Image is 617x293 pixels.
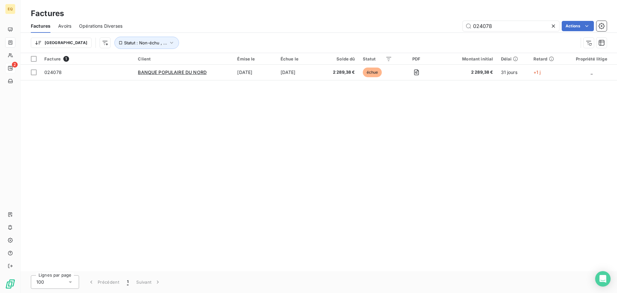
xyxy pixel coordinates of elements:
[138,56,229,61] div: Client
[237,56,273,61] div: Émise le
[127,279,129,285] span: 1
[31,8,64,19] h3: Factures
[132,275,165,289] button: Suivant
[363,56,392,61] div: Statut
[591,69,593,75] span: _
[31,23,50,29] span: Factures
[441,56,493,61] div: Montant initial
[31,38,92,48] button: [GEOGRAPHIC_DATA]
[58,23,71,29] span: Avoirs
[114,37,179,49] button: Statut : Non-échu , ...
[324,56,355,61] div: Solde dû
[84,275,123,289] button: Précédent
[570,56,613,61] div: Propriété litige
[501,56,526,61] div: Délai
[123,275,132,289] button: 1
[363,68,382,77] span: échue
[324,69,355,76] span: 2 289,38 €
[533,56,562,61] div: Retard
[63,56,69,62] span: 1
[138,69,207,75] span: BANQUE POPULAIRE DU NORD
[497,65,530,80] td: 31 jours
[36,279,44,285] span: 100
[44,69,62,75] span: 024078
[5,279,15,289] img: Logo LeanPay
[12,62,18,68] span: 2
[463,21,559,31] input: Rechercher
[533,69,541,75] span: +1 j
[595,271,611,287] div: Open Intercom Messenger
[5,4,15,14] div: EQ
[44,56,61,61] span: Facture
[79,23,122,29] span: Opérations Diverses
[400,56,433,61] div: PDF
[124,40,167,45] span: Statut : Non-échu , ...
[562,21,594,31] button: Actions
[281,56,317,61] div: Échue le
[233,65,276,80] td: [DATE]
[277,65,320,80] td: [DATE]
[441,69,493,76] span: 2 289,38 €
